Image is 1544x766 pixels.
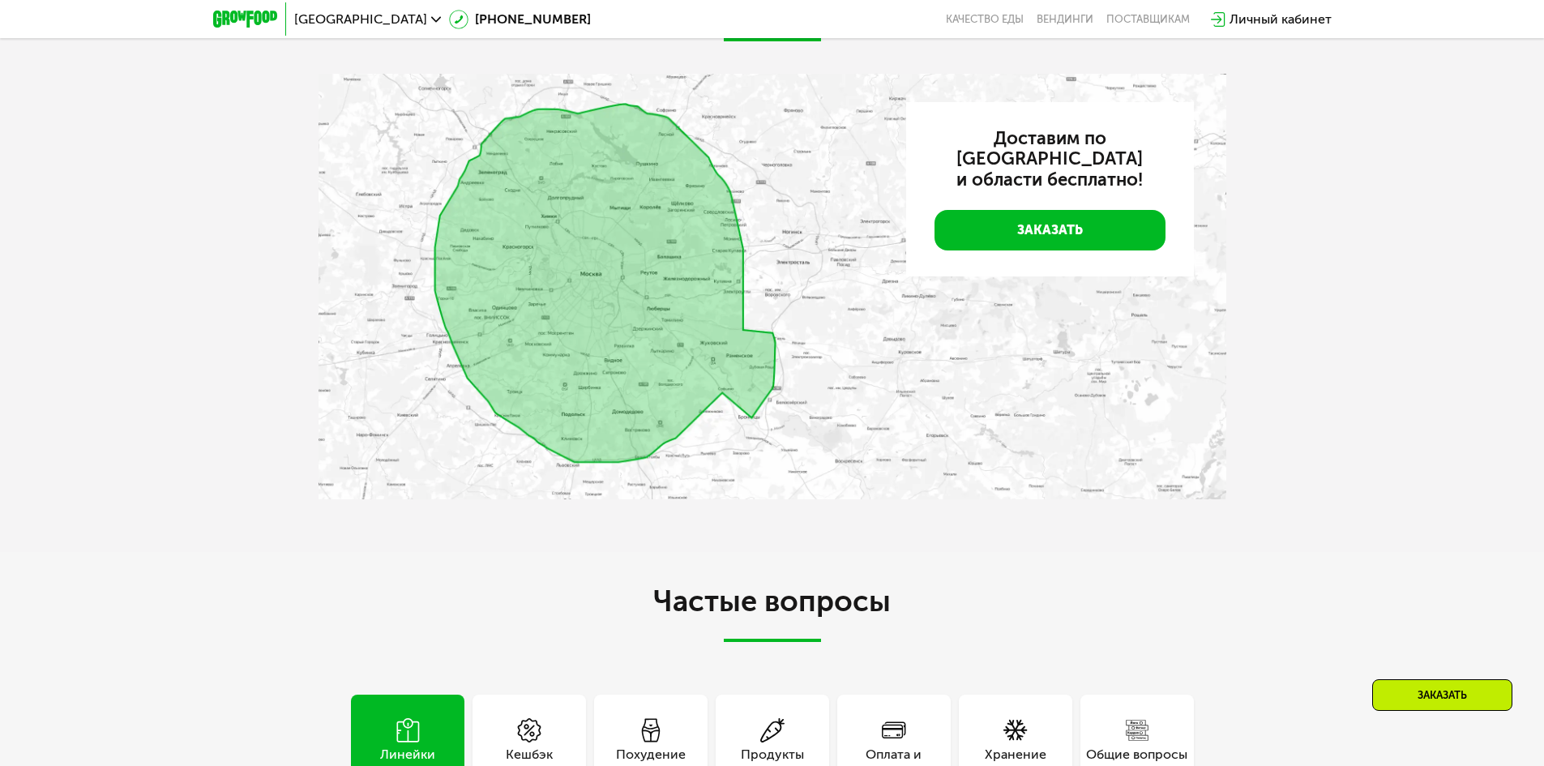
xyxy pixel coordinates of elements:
a: Качество еды [946,13,1024,26]
span: [GEOGRAPHIC_DATA] [294,13,427,26]
div: Заказать [1372,679,1512,711]
div: Личный кабинет [1230,10,1332,29]
a: Вендинги [1037,13,1093,26]
a: Заказать [935,210,1165,250]
img: qjxAnTPE20vLBGq3.webp [319,74,1226,500]
div: поставщикам [1106,13,1190,26]
h2: Частые вопросы [319,585,1226,642]
h3: Доставим по [GEOGRAPHIC_DATA] и области бесплатно! [935,128,1165,191]
a: [PHONE_NUMBER] [449,10,591,29]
